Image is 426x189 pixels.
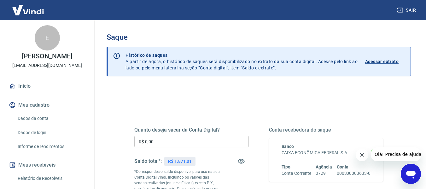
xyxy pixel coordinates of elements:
[8,0,49,20] img: Vindi
[12,62,82,69] p: [EMAIL_ADDRESS][DOMAIN_NAME]
[15,112,87,125] a: Dados da conta
[356,149,368,161] iframe: Fechar mensagem
[316,170,332,177] h6: 0729
[15,140,87,153] a: Informe de rendimentos
[337,164,349,169] span: Conta
[282,150,371,156] h6: CAIXA ECONÔMICA FEDERAL S.A.
[282,170,311,177] h6: Conta Corrente
[125,52,358,58] p: Histórico de saques
[316,164,332,169] span: Agência
[8,79,87,93] a: Início
[125,52,358,71] p: A partir de agora, o histórico de saques será disponibilizado no extrato da sua conta digital. Ac...
[337,170,371,177] h6: 000300003633-0
[168,158,191,165] p: R$ 1.871,01
[4,4,53,9] span: Olá! Precisa de ajuda?
[15,172,87,185] a: Relatório de Recebíveis
[401,164,421,184] iframe: Botão para abrir a janela de mensagens
[8,158,87,172] button: Meus recebíveis
[134,127,249,133] h5: Quanto deseja sacar da Conta Digital?
[396,4,418,16] button: Sair
[365,58,399,65] p: Acessar extrato
[15,126,87,139] a: Dados de login
[35,25,60,50] div: E
[8,98,87,112] button: Meu cadastro
[22,53,72,60] p: [PERSON_NAME]
[107,33,411,42] h3: Saque
[282,164,291,169] span: Tipo
[134,158,162,164] h5: Saldo total*:
[269,127,383,133] h5: Conta recebedora do saque
[282,144,294,149] span: Banco
[365,52,406,71] a: Acessar extrato
[371,147,421,161] iframe: Mensagem da empresa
